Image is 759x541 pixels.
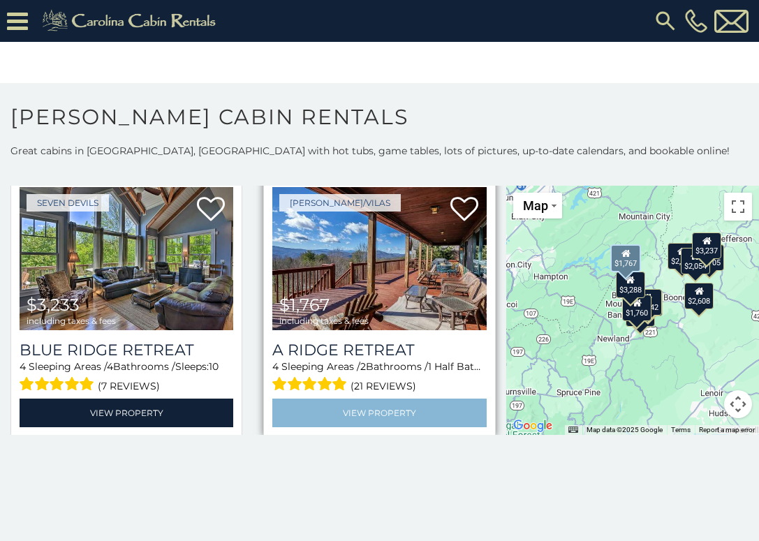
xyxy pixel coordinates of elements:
[197,195,225,225] a: Add to favorites
[360,360,366,373] span: 2
[671,426,691,433] a: Terms (opens in new tab)
[279,194,401,212] a: [PERSON_NAME]/Vilas
[523,198,548,213] span: Map
[510,417,556,435] a: Open this area in Google Maps (opens a new window)
[35,7,228,35] img: Khaki-logo.png
[20,187,233,330] img: Blue Ridge Retreat
[724,390,752,418] button: Map camera controls
[428,360,492,373] span: 1 Half Baths /
[668,243,697,269] div: $2,026
[510,417,556,435] img: Google
[692,232,721,259] div: $3,237
[279,316,369,325] span: including taxes & fees
[587,426,663,433] span: Map data ©2025 Google
[98,377,160,395] span: (7 reviews)
[610,244,641,272] div: $1,767
[20,187,233,330] a: Blue Ridge Retreat $3,233 including taxes & fees
[681,247,710,274] div: $2,054
[622,295,651,321] div: $1,760
[616,272,645,298] div: $3,288
[27,316,116,325] span: including taxes & fees
[27,194,109,212] a: Seven Devils
[633,289,662,316] div: $2,442
[653,8,678,34] img: search-regular.svg
[450,195,478,225] a: Add to favorites
[27,295,80,315] span: $3,233
[20,399,233,427] a: View Property
[272,187,486,330] a: A Ridge Retreat $1,767 including taxes & fees
[272,360,486,395] div: Sleeping Areas / Bathrooms / Sleeps:
[684,282,714,309] div: $2,608
[351,377,416,395] span: (21 reviews)
[272,360,279,373] span: 4
[272,341,486,360] a: A Ridge Retreat
[625,299,654,326] div: $1,419
[724,193,752,221] button: Toggle fullscreen view
[694,244,723,271] div: $2,705
[209,360,219,373] span: 10
[681,9,711,33] a: [PHONE_NUMBER]
[20,360,26,373] span: 4
[20,360,233,395] div: Sleeping Areas / Bathrooms / Sleeps:
[568,425,578,435] button: Keyboard shortcuts
[513,193,562,218] button: Change map style
[272,399,486,427] a: View Property
[20,341,233,360] a: Blue Ridge Retreat
[279,295,330,315] span: $1,767
[699,426,755,433] a: Report a map error
[107,360,113,373] span: 4
[272,187,486,330] img: A Ridge Retreat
